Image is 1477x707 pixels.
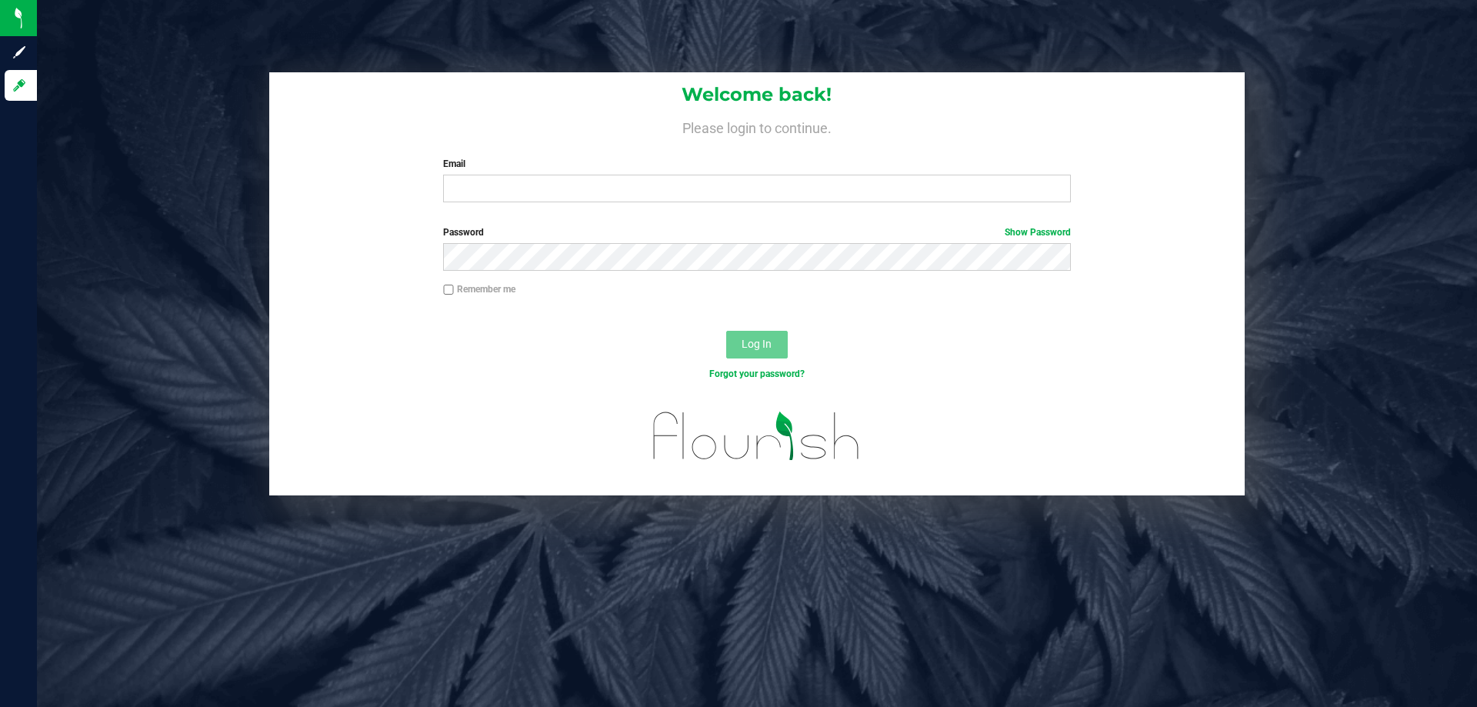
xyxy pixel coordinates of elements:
[12,78,27,93] inline-svg: Log in
[443,282,515,296] label: Remember me
[443,285,454,295] input: Remember me
[726,331,788,359] button: Log In
[443,157,1070,171] label: Email
[1005,227,1071,238] a: Show Password
[12,45,27,60] inline-svg: Sign up
[443,227,484,238] span: Password
[709,369,805,379] a: Forgot your password?
[635,397,879,475] img: flourish_logo.svg
[742,338,772,350] span: Log In
[269,85,1245,105] h1: Welcome back!
[269,117,1245,135] h4: Please login to continue.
